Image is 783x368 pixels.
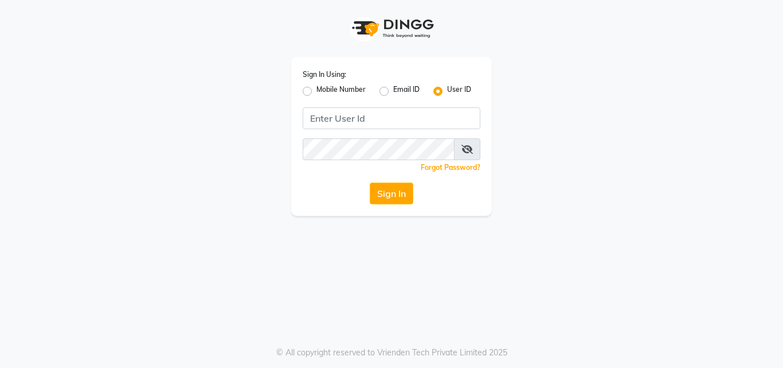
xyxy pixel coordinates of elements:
[316,84,366,98] label: Mobile Number
[421,163,480,172] a: Forgot Password?
[370,183,413,204] button: Sign In
[393,84,420,98] label: Email ID
[303,69,346,80] label: Sign In Using:
[447,84,471,98] label: User ID
[303,107,480,129] input: Username
[303,138,455,160] input: Username
[346,11,437,45] img: logo1.svg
